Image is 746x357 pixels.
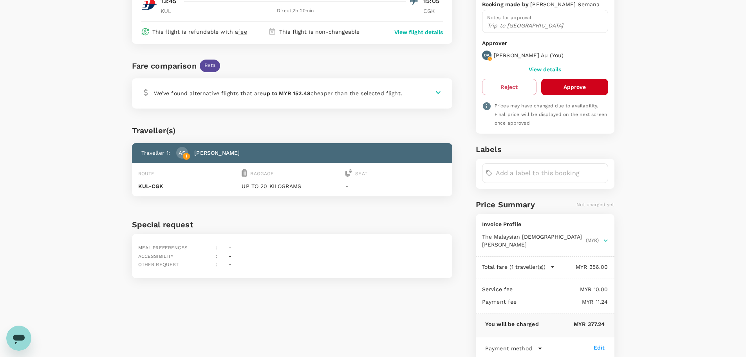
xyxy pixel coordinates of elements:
h6: Labels [476,143,614,156]
p: AS [179,149,186,157]
p: [PERSON_NAME] [194,149,240,157]
div: - [226,257,231,269]
span: fee [238,29,247,35]
button: Reject [482,79,536,95]
div: Direct , 2h 20min [185,7,406,15]
p: Approver [482,39,608,47]
span: : [216,254,217,259]
p: MYR 10.00 [513,285,608,293]
p: [PERSON_NAME] Semana [530,0,600,8]
span: : [216,245,217,250]
p: This flight is refundable with a [152,28,247,36]
span: The Malaysian [DEMOGRAPHIC_DATA][PERSON_NAME] [482,233,584,248]
b: up to MYR 152.48 [263,90,311,96]
button: Approve [541,79,608,95]
span: Beta [200,62,220,69]
span: Seat [355,171,367,176]
span: Accessibility [138,254,174,259]
div: - [226,249,231,261]
button: View flight details [394,28,443,36]
div: Fare comparison [132,60,197,72]
input: Add a label to this booking [496,167,605,179]
p: UP TO 20 KILOGRAMS [242,182,342,190]
span: (MYR) [586,237,599,245]
iframe: Button to launch messaging window [6,326,31,351]
p: MYR 356.00 [555,263,608,271]
h6: Special request [132,218,453,231]
p: Service fee [482,285,513,293]
span: : [216,262,217,267]
span: Route [138,171,155,176]
p: Payment fee [482,298,517,306]
p: Trip to [GEOGRAPHIC_DATA] [487,22,603,29]
span: Prices may have changed due to availability. Final price will be displayed on the next screen onc... [495,103,607,126]
div: Traveller(s) [132,124,453,137]
p: Invoice Profile [482,220,608,228]
p: Traveller 1 : [141,149,170,157]
p: - [345,182,446,190]
p: CGK [423,7,443,15]
p: [PERSON_NAME] Au ( You ) [494,51,564,59]
img: baggage-icon [242,169,247,177]
div: - [226,240,231,252]
p: This flight is non-changeable [279,28,359,36]
span: Other request [138,262,179,267]
div: Edit [594,344,605,352]
p: MYR 11.24 [517,298,608,306]
p: MYR 377.24 [539,320,605,328]
span: Meal preferences [138,245,188,250]
p: Payment method [485,344,532,352]
span: Notes for approval [487,15,532,20]
button: The Malaysian [DEMOGRAPHIC_DATA][PERSON_NAME](MYR) [482,233,608,248]
p: Total fare (1 traveller(s)) [482,263,546,271]
p: KUL [161,7,180,15]
p: Booking made by [482,0,530,8]
p: DA [484,53,490,58]
img: seat-icon [345,169,352,177]
span: Not charged yet [576,202,614,207]
p: We’ve found alternative flights that are cheaper than the selected flight. [154,89,402,97]
button: Total fare (1 traveller(s)) [482,263,555,271]
button: View details [529,66,561,72]
span: Baggage [250,171,274,176]
h6: Price Summary [476,198,535,211]
p: You will be charged [485,320,539,328]
p: KUL - CGK [138,182,239,190]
